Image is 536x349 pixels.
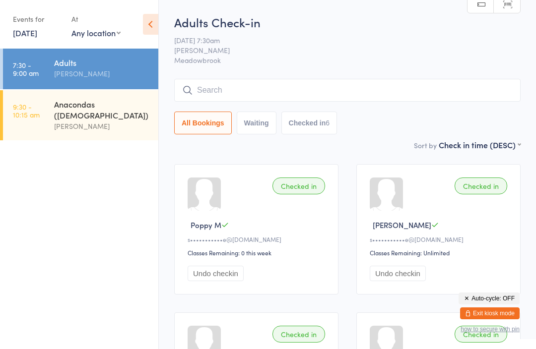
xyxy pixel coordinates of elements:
[71,11,121,27] div: At
[188,266,244,281] button: Undo checkin
[370,235,510,243] div: s•••••••••••e@[DOMAIN_NAME]
[461,326,520,333] button: how to secure with pin
[174,55,521,65] span: Meadowbrook
[174,45,505,55] span: [PERSON_NAME]
[326,119,330,127] div: 6
[13,27,37,38] a: [DATE]
[13,11,62,27] div: Events for
[54,68,150,79] div: [PERSON_NAME]
[191,220,221,230] span: Poppy M
[237,112,276,134] button: Waiting
[370,248,510,257] div: Classes Remaining: Unlimited
[174,112,232,134] button: All Bookings
[460,307,520,319] button: Exit kiosk mode
[13,61,39,77] time: 7:30 - 9:00 am
[373,220,431,230] span: [PERSON_NAME]
[13,103,40,118] time: 9:30 - 10:15 am
[272,177,325,194] div: Checked in
[3,90,158,140] a: 9:30 -10:15 amAnacondas ([DEMOGRAPHIC_DATA])[PERSON_NAME]
[3,49,158,89] a: 7:30 -9:00 amAdults[PERSON_NAME]
[459,292,520,304] button: Auto-cycle: OFF
[174,14,521,30] h2: Adults Check-in
[414,140,437,150] label: Sort by
[455,177,507,194] div: Checked in
[54,99,150,120] div: Anacondas ([DEMOGRAPHIC_DATA])
[54,120,150,132] div: [PERSON_NAME]
[455,326,507,343] div: Checked in
[54,57,150,68] div: Adults
[188,235,328,243] div: s•••••••••••e@[DOMAIN_NAME]
[71,27,121,38] div: Any location
[174,79,521,102] input: Search
[188,248,328,257] div: Classes Remaining: 0 this week
[174,35,505,45] span: [DATE] 7:30am
[272,326,325,343] div: Checked in
[281,112,337,134] button: Checked in6
[439,139,521,150] div: Check in time (DESC)
[370,266,426,281] button: Undo checkin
